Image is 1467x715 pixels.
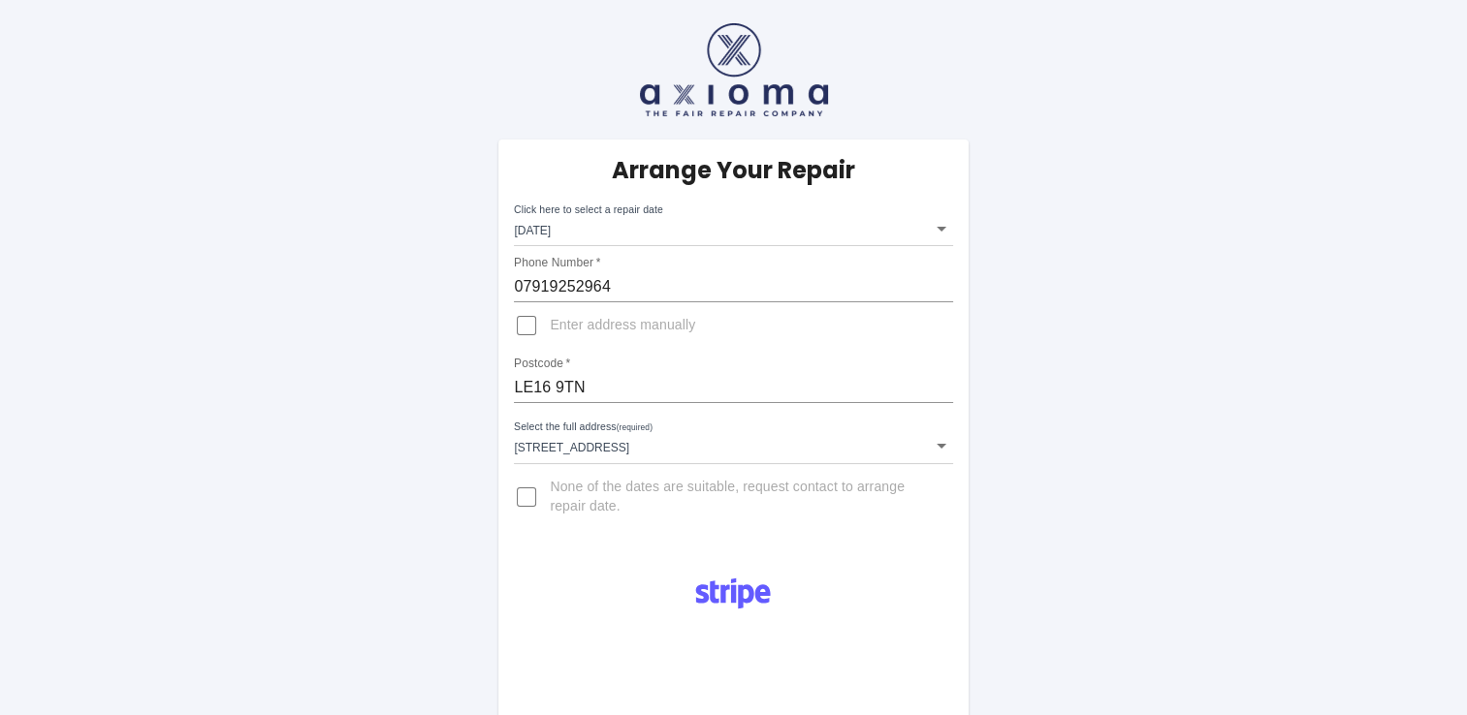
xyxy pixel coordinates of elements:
div: [DATE] [514,211,952,246]
label: Select the full address [514,420,653,435]
span: Enter address manually [550,316,695,335]
img: axioma [640,23,828,116]
label: Click here to select a repair date [514,202,663,217]
span: None of the dates are suitable, request contact to arrange repair date. [550,478,937,516]
small: (required) [617,423,653,432]
div: [STREET_ADDRESS] [514,428,952,463]
label: Postcode [514,356,570,372]
label: Phone Number [514,255,600,271]
h5: Arrange Your Repair [612,155,855,186]
img: Logo [685,571,781,617]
